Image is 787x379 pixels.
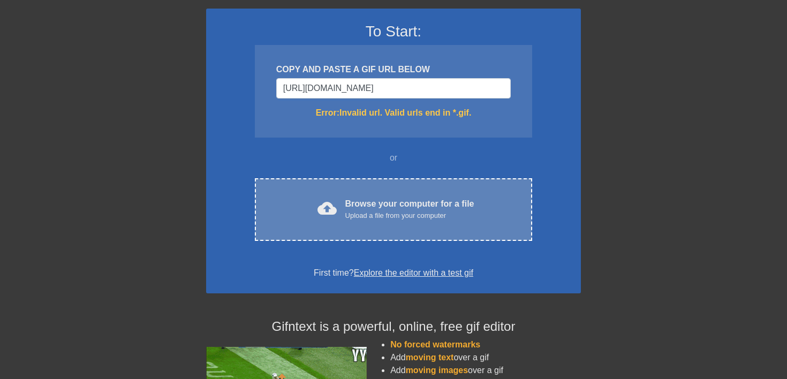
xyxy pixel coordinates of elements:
h4: Gifntext is a powerful, online, free gif editor [206,319,581,335]
div: First time? [220,267,567,279]
span: No forced watermarks [390,340,480,349]
input: Username [276,78,511,98]
span: moving images [406,366,468,375]
h3: To Start: [220,22,567,41]
a: Explore the editor with a test gif [354,268,473,277]
div: Upload a file from your computer [345,210,474,221]
div: Error: Invalid url. Valid urls end in *.gif. [276,107,511,119]
li: Add over a gif [390,351,581,364]
div: Browse your computer for a file [345,198,474,221]
div: or [234,151,553,164]
span: moving text [406,353,454,362]
div: COPY AND PASTE A GIF URL BELOW [276,63,511,76]
li: Add over a gif [390,364,581,377]
span: cloud_upload [317,199,337,218]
